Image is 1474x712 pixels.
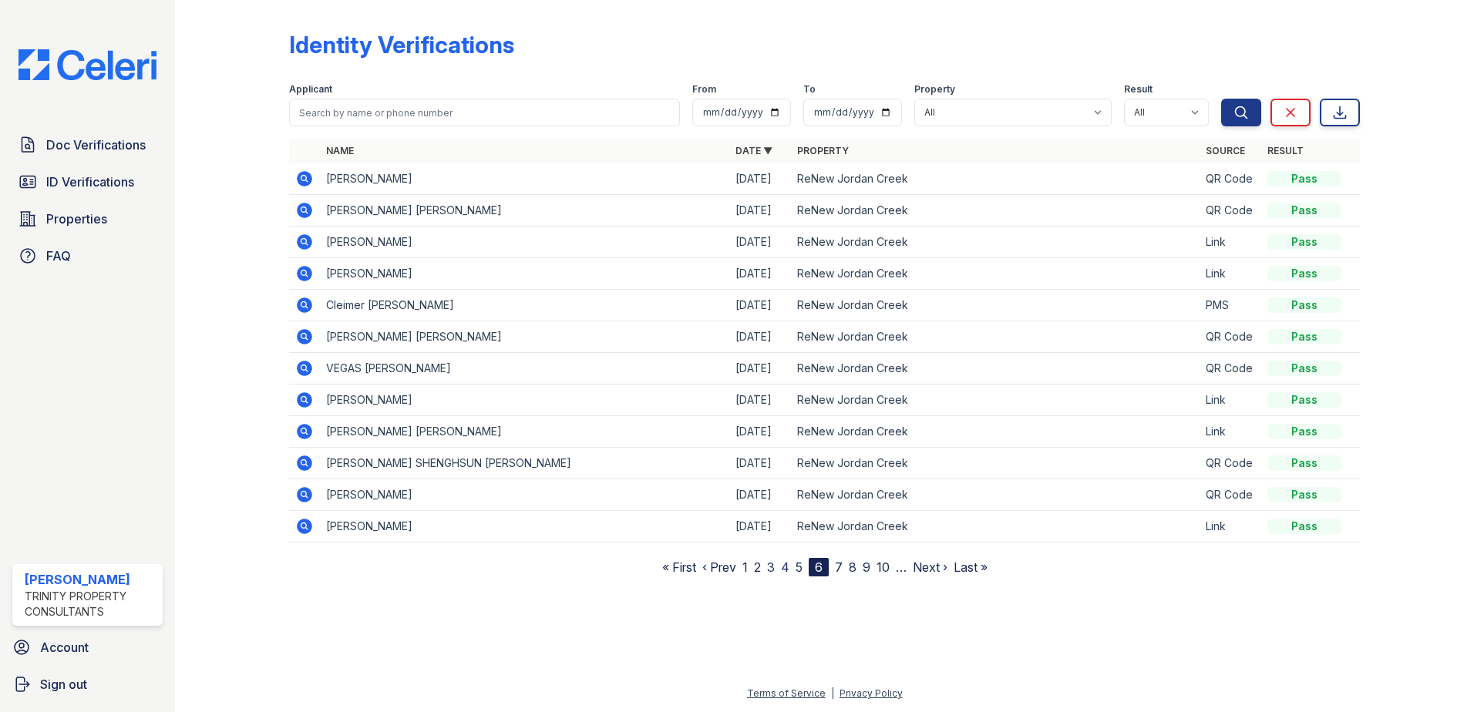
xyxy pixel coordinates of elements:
label: Result [1124,83,1153,96]
a: 2 [754,559,761,575]
label: Applicant [289,83,332,96]
span: Sign out [40,675,87,694]
a: ‹ Prev [702,559,736,575]
a: Properties [12,203,163,234]
a: Date ▼ [735,145,772,156]
a: 4 [781,559,789,575]
td: ReNew Jordan Creek [791,479,1200,511]
div: Pass [1267,234,1341,250]
td: Link [1200,511,1261,542]
td: [DATE] [729,227,791,258]
div: Pass [1267,519,1341,534]
td: ReNew Jordan Creek [791,163,1200,195]
td: QR Code [1200,195,1261,227]
a: ID Verifications [12,166,163,197]
td: ReNew Jordan Creek [791,195,1200,227]
a: « First [662,559,696,575]
a: 7 [835,559,843,575]
div: [PERSON_NAME] [25,570,156,589]
a: Property [797,145,849,156]
a: 9 [863,559,870,575]
input: Search by name or phone number [289,99,680,126]
td: ReNew Jordan Creek [791,448,1200,479]
td: [DATE] [729,163,791,195]
td: [DATE] [729,511,791,542]
td: [DATE] [729,258,791,290]
td: QR Code [1200,163,1261,195]
td: ReNew Jordan Creek [791,416,1200,448]
a: 3 [767,559,775,575]
a: 10 [877,559,890,575]
div: Pass [1267,266,1341,281]
td: [PERSON_NAME] [320,511,729,542]
a: Last » [954,559,988,575]
a: Result [1267,145,1304,156]
span: … [896,558,907,576]
a: Source [1206,145,1245,156]
td: PMS [1200,290,1261,321]
td: ReNew Jordan Creek [791,321,1200,353]
div: Pass [1267,455,1341,471]
a: 8 [849,559,856,575]
td: [PERSON_NAME] [PERSON_NAME] [320,321,729,353]
td: [DATE] [729,385,791,416]
td: ReNew Jordan Creek [791,511,1200,542]
img: CE_Logo_Blue-a8612792a0a2168367f1c8372b55b34899dd931a85d93a1a3d3e32e68fde9ad4.png [6,49,169,80]
div: Pass [1267,487,1341,502]
td: [DATE] [729,195,791,227]
td: ReNew Jordan Creek [791,290,1200,321]
button: Sign out [6,669,169,700]
td: [PERSON_NAME] [PERSON_NAME] [320,195,729,227]
div: 6 [809,558,829,576]
td: [PERSON_NAME] [320,258,729,290]
span: ID Verifications [46,173,134,191]
div: Pass [1267,171,1341,186]
td: QR Code [1200,448,1261,479]
td: VEGAS [PERSON_NAME] [320,353,729,385]
div: Pass [1267,424,1341,439]
td: [DATE] [729,353,791,385]
span: FAQ [46,247,71,265]
a: Account [6,632,169,663]
td: [DATE] [729,479,791,511]
div: Pass [1267,297,1341,313]
div: Trinity Property Consultants [25,589,156,620]
a: Terms of Service [747,687,826,699]
td: [DATE] [729,321,791,353]
td: [PERSON_NAME] [PERSON_NAME] [320,416,729,448]
td: [DATE] [729,290,791,321]
a: 1 [742,559,748,575]
a: Privacy Policy [840,687,903,699]
td: [PERSON_NAME] [320,227,729,258]
td: ReNew Jordan Creek [791,227,1200,258]
td: QR Code [1200,353,1261,385]
td: Link [1200,385,1261,416]
label: To [803,83,816,96]
td: Link [1200,227,1261,258]
a: Doc Verifications [12,129,163,160]
td: QR Code [1200,321,1261,353]
td: [PERSON_NAME] [320,479,729,511]
td: Cleimer [PERSON_NAME] [320,290,729,321]
td: [DATE] [729,448,791,479]
td: [PERSON_NAME] [320,385,729,416]
td: QR Code [1200,479,1261,511]
a: Next › [913,559,947,575]
div: Pass [1267,329,1341,344]
td: [PERSON_NAME] SHENGHSUN [PERSON_NAME] [320,448,729,479]
span: Doc Verifications [46,136,146,154]
a: Name [326,145,354,156]
div: Pass [1267,392,1341,408]
td: [DATE] [729,416,791,448]
div: Pass [1267,361,1341,376]
span: Account [40,638,89,657]
td: ReNew Jordan Creek [791,385,1200,416]
div: Pass [1267,203,1341,218]
label: Property [914,83,955,96]
td: Link [1200,416,1261,448]
div: | [831,687,834,699]
td: ReNew Jordan Creek [791,353,1200,385]
td: Link [1200,258,1261,290]
label: From [692,83,716,96]
div: Identity Verifications [289,31,514,59]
